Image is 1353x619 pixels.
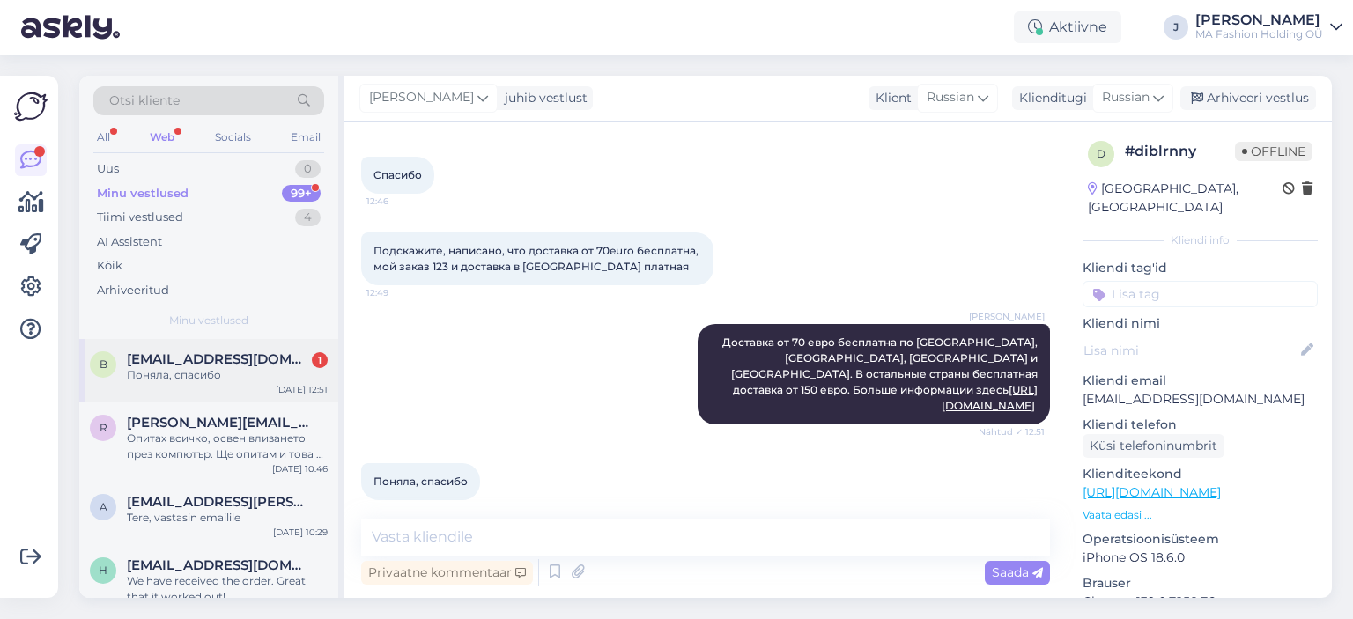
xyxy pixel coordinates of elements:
[373,244,701,273] span: Подскажите, написано, что доставка от 70euro бесплатна, мой заказ 123 и доставка в [GEOGRAPHIC_DA...
[992,564,1043,580] span: Saada
[722,335,1040,412] span: Доставка от 70 евро бесплатна по [GEOGRAPHIC_DATA], [GEOGRAPHIC_DATA], [GEOGRAPHIC_DATA] и [GEOGR...
[1088,180,1283,217] div: [GEOGRAPHIC_DATA], [GEOGRAPHIC_DATA]
[1235,142,1312,161] span: Offline
[1083,465,1318,483] p: Klienditeekond
[97,209,183,226] div: Tiimi vestlused
[1083,549,1318,567] p: iPhone OS 18.6.0
[373,475,468,488] span: Поняла, спасибо
[97,160,119,178] div: Uus
[1012,89,1087,107] div: Klienditugi
[373,168,422,181] span: Спасибо
[109,92,180,110] span: Otsi kliente
[498,89,588,107] div: juhib vestlust
[1083,281,1318,307] input: Lisa tag
[1083,574,1318,593] p: Brauser
[1125,141,1235,162] div: # diblrnny
[366,286,433,299] span: 12:49
[273,526,328,539] div: [DATE] 10:29
[169,313,248,328] span: Minu vestlused
[295,209,321,226] div: 4
[127,367,328,383] div: Поняла, спасибо
[979,425,1045,438] span: Nähtud ✓ 12:51
[1083,434,1224,458] div: Küsi telefoninumbrit
[1083,372,1318,390] p: Kliendi email
[369,88,474,107] span: [PERSON_NAME]
[97,257,122,275] div: Kõik
[1083,341,1298,360] input: Lisa nimi
[97,282,169,299] div: Arhiveeritud
[1083,314,1318,333] p: Kliendi nimi
[276,383,328,396] div: [DATE] 12:51
[99,564,107,577] span: h
[211,126,255,149] div: Socials
[146,126,178,149] div: Web
[1083,259,1318,277] p: Kliendi tag'id
[127,573,328,605] div: We have received the order. Great that it worked out!
[127,494,310,510] span: angelika@steinbach.cc
[969,310,1045,323] span: [PERSON_NAME]
[1164,15,1188,40] div: J
[127,557,310,573] span: hannamari@iki.fi
[295,160,321,178] div: 0
[282,185,321,203] div: 99+
[1083,530,1318,549] p: Operatsioonisüsteem
[1195,13,1323,27] div: [PERSON_NAME]
[1195,27,1323,41] div: MA Fashion Holding OÜ
[361,561,533,585] div: Privaatne kommentaar
[14,90,48,123] img: Askly Logo
[100,357,107,371] span: b
[366,195,433,208] span: 12:46
[1195,13,1342,41] a: [PERSON_NAME]MA Fashion Holding OÜ
[127,351,310,367] span: biryulya80@gmail.com
[272,462,328,475] div: [DATE] 10:46
[127,510,328,526] div: Tere, vastasin emailile
[100,421,107,434] span: r
[869,89,912,107] div: Klient
[1083,232,1318,248] div: Kliendi info
[1014,11,1121,43] div: Aktiivne
[1102,88,1150,107] span: Russian
[100,500,107,513] span: a
[1180,86,1316,110] div: Arhiveeri vestlus
[97,185,189,203] div: Minu vestlused
[366,501,433,514] span: 12:51
[127,431,328,462] div: Опитах всичко, освен влизането през компютър. Ще опитам и това и ще пиша по-късно
[927,88,974,107] span: Russian
[1083,507,1318,523] p: Vaata edasi ...
[1083,593,1318,611] p: Chrome 139.0.7258.76
[287,126,324,149] div: Email
[97,233,162,251] div: AI Assistent
[1083,390,1318,409] p: [EMAIL_ADDRESS][DOMAIN_NAME]
[1097,147,1105,160] span: d
[93,126,114,149] div: All
[312,352,328,368] div: 1
[1083,484,1221,500] a: [URL][DOMAIN_NAME]
[1083,416,1318,434] p: Kliendi telefon
[127,415,310,431] span: rennie@mail.bg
